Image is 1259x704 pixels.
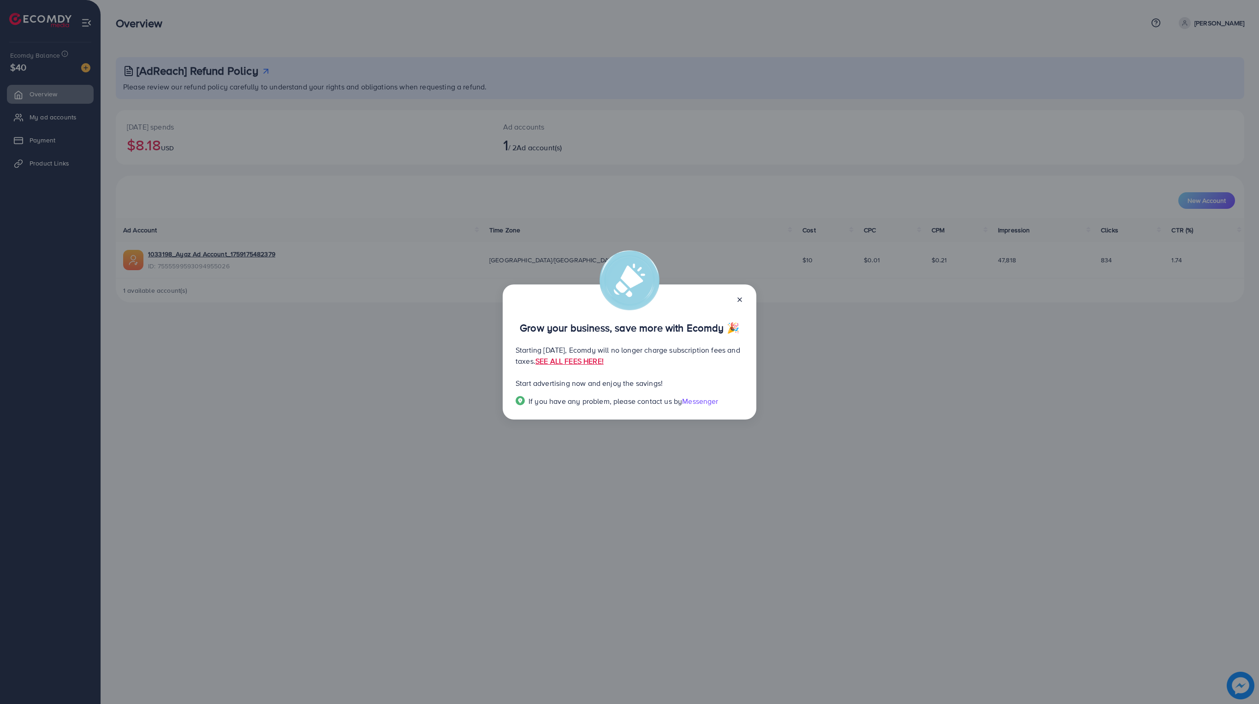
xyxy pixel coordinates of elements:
[535,356,604,366] a: SEE ALL FEES HERE!
[600,250,659,310] img: alert
[516,378,743,389] p: Start advertising now and enjoy the savings!
[516,344,743,367] p: Starting [DATE], Ecomdy will no longer charge subscription fees and taxes.
[516,396,525,405] img: Popup guide
[516,322,743,333] p: Grow your business, save more with Ecomdy 🎉
[529,396,682,406] span: If you have any problem, please contact us by
[682,396,718,406] span: Messenger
